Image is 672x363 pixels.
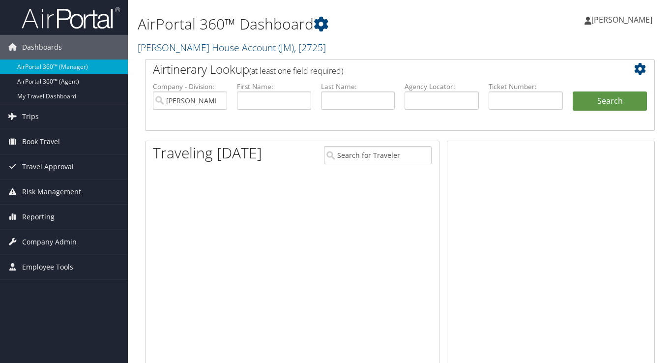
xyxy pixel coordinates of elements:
label: Ticket Number: [489,82,563,91]
span: [PERSON_NAME] [591,14,652,25]
label: Last Name: [321,82,395,91]
label: First Name: [237,82,311,91]
h1: Traveling [DATE] [153,143,262,163]
img: airportal-logo.png [22,6,120,30]
button: Search [573,91,647,111]
h1: AirPortal 360™ Dashboard [138,14,487,34]
label: Agency Locator: [405,82,479,91]
span: Reporting [22,205,55,229]
label: Company - Division: [153,82,227,91]
span: Company Admin [22,230,77,254]
span: Dashboards [22,35,62,60]
span: Employee Tools [22,255,73,279]
span: ( JM ) [278,41,294,54]
span: Travel Approval [22,154,74,179]
span: (at least one field required) [249,65,343,76]
a: [PERSON_NAME] [584,5,662,34]
span: , [ 2725 ] [294,41,326,54]
a: [PERSON_NAME] House Account [138,41,326,54]
input: Search for Traveler [324,146,432,164]
span: Trips [22,104,39,129]
span: Risk Management [22,180,81,204]
span: Book Travel [22,129,60,154]
h2: Airtinerary Lookup [153,61,605,78]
